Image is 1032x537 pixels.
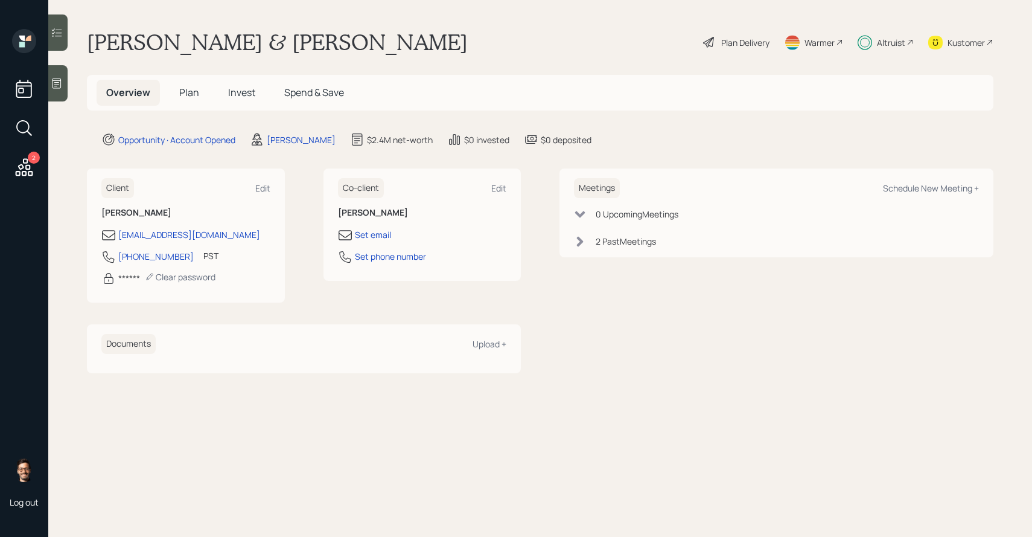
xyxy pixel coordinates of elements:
div: [PHONE_NUMBER] [118,250,194,263]
div: Clear password [145,271,215,283]
div: Edit [255,182,270,194]
div: Set email [355,228,391,241]
h6: [PERSON_NAME] [338,208,507,218]
div: 0 Upcoming Meeting s [596,208,678,220]
div: 2 Past Meeting s [596,235,656,248]
span: Overview [106,86,150,99]
div: Opportunity · Account Opened [118,133,235,146]
div: $0 deposited [541,133,591,146]
span: Spend & Save [284,86,344,99]
div: $2.4M net-worth [367,133,433,146]
img: sami-boghos-headshot.png [12,458,36,482]
div: PST [203,249,218,262]
div: [EMAIL_ADDRESS][DOMAIN_NAME] [118,228,260,241]
div: Plan Delivery [721,36,769,49]
div: Kustomer [948,36,985,49]
h6: [PERSON_NAME] [101,208,270,218]
div: Log out [10,497,39,508]
div: Upload + [473,338,506,350]
h6: Client [101,178,134,198]
div: Altruist [877,36,905,49]
span: Invest [228,86,255,99]
h1: [PERSON_NAME] & [PERSON_NAME] [87,29,468,56]
div: Edit [491,182,506,194]
div: Warmer [804,36,835,49]
span: Plan [179,86,199,99]
div: $0 invested [464,133,509,146]
div: [PERSON_NAME] [267,133,336,146]
div: 2 [28,152,40,164]
h6: Meetings [574,178,620,198]
div: Set phone number [355,250,426,263]
h6: Documents [101,334,156,354]
div: Schedule New Meeting + [883,182,979,194]
h6: Co-client [338,178,384,198]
